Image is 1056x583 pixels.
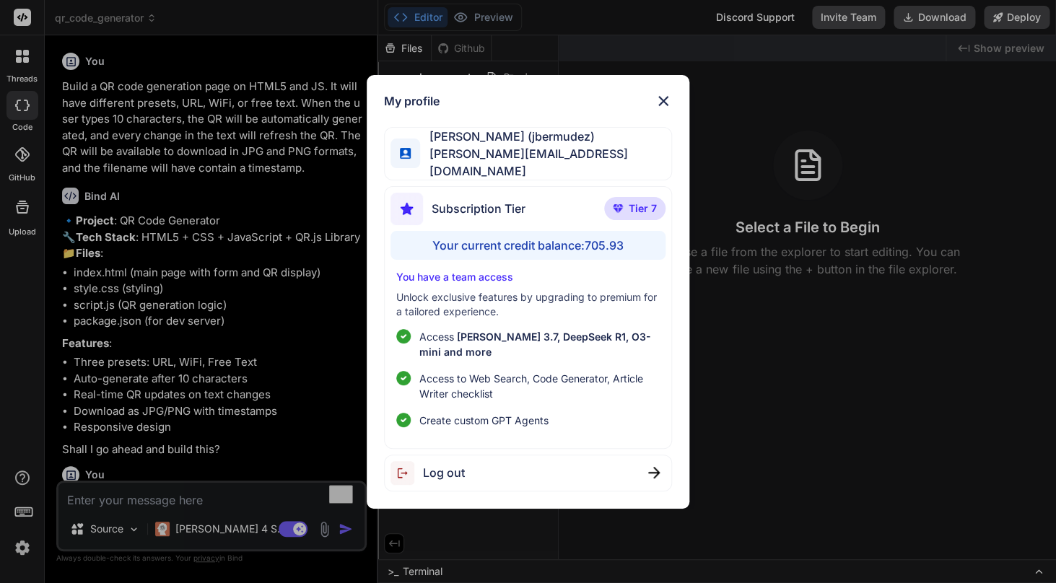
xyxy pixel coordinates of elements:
img: checklist [396,413,411,427]
img: close [655,92,672,110]
p: Access [419,329,660,359]
span: Create custom GPT Agents [419,413,549,428]
img: premium [613,204,623,213]
p: You have a team access [396,270,660,284]
img: checklist [396,371,411,385]
div: Your current credit balance: 705.93 [390,231,666,260]
img: checklist [396,329,411,343]
span: Access to Web Search, Code Generator, Article Writer checklist [419,371,660,401]
span: Subscription Tier [432,200,525,217]
span: Log out [423,464,465,481]
span: [PERSON_NAME] (jbermudez) [420,128,671,145]
p: Unlock exclusive features by upgrading to premium for a tailored experience. [396,290,660,319]
img: close [648,467,660,478]
span: Tier 7 [629,201,657,216]
img: profile [400,148,411,159]
img: logout [390,461,423,485]
span: [PERSON_NAME][EMAIL_ADDRESS][DOMAIN_NAME] [420,145,671,180]
h1: My profile [384,92,440,110]
img: subscription [390,193,423,225]
span: [PERSON_NAME] 3.7, DeepSeek R1, O3-mini and more [419,330,651,358]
